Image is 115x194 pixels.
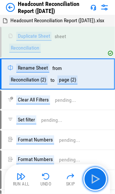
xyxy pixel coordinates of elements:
[9,76,47,84] div: Reconciliation (2)
[6,3,15,12] img: Back
[59,137,80,143] div: pending...
[41,117,62,123] div: pending...
[57,76,78,84] div: page (2)
[59,170,82,188] button: Skip
[16,32,52,41] div: Duplicate Sheet
[16,155,54,164] div: Format Numbers
[40,182,52,187] div: Undo
[13,182,30,187] div: Run All
[10,17,104,23] span: Headcount Reconciliation Report ([DATE]).xlsx
[100,3,109,12] img: Settings menu
[91,4,96,10] img: Support
[16,96,50,104] div: Clear All Filters
[9,170,33,188] button: Run All
[66,172,75,181] img: Skip
[42,172,50,181] img: Undo
[34,170,58,188] button: Undo
[16,136,54,144] div: Format Numbers
[17,172,26,181] img: Run All
[16,116,36,124] div: Set filter
[89,173,101,185] img: Main button
[50,77,55,83] div: to
[59,157,80,163] div: pending...
[16,64,49,73] div: Rename Sheet
[55,97,76,103] div: pending...
[18,0,88,14] div: Headcount Reconciliation Report ([DATE])
[55,34,66,39] div: sheet
[9,44,41,53] div: Reconciliation
[66,182,75,187] div: Skip
[52,66,62,71] div: from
